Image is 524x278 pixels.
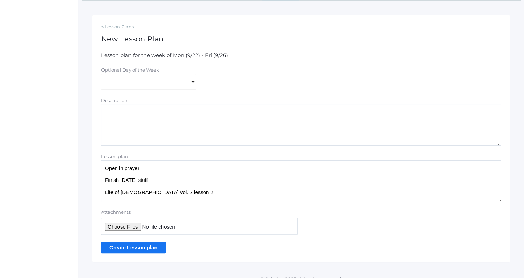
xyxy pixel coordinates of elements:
[101,24,501,30] a: < Lesson Plans
[101,52,228,58] span: Lesson plan for the week of Mon (9/22) - Fri (9/26)
[101,98,127,103] label: Description
[101,154,128,159] label: Lesson plan
[101,35,501,43] h1: New Lesson Plan
[101,209,298,216] label: Attachments
[101,67,159,73] label: Optional Day of the Week
[101,242,166,253] input: Create Lesson plan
